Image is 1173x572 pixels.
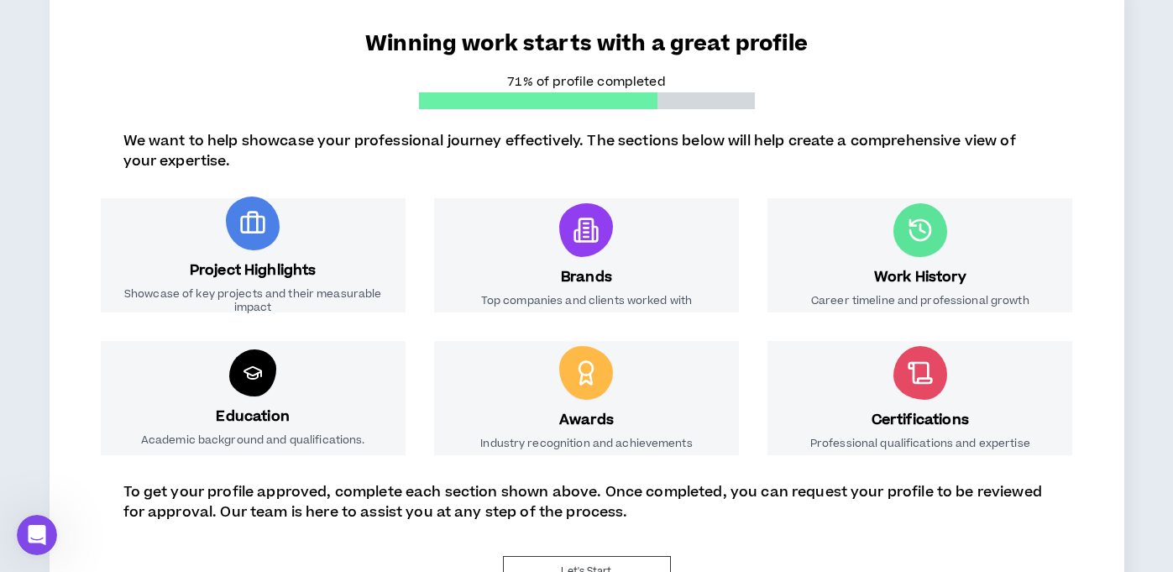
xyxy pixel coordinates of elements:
h3: Project Highlights [190,260,317,281]
h3: Certifications [872,410,969,430]
p: Showcase of key projects and their measurable impact [118,287,389,314]
p: 71% of profile completed [419,73,755,92]
p: We want to help showcase your professional journey effectively. The sections below will help crea... [123,131,1050,171]
h3: Education [216,407,289,427]
h3: Brands [561,267,612,287]
h3: Work History [874,267,966,287]
p: Industry recognition and achievements [480,437,692,450]
h3: Awards [559,410,614,430]
p: Career timeline and professional growth [811,294,1029,307]
p: Professional qualifications and expertise [810,437,1030,450]
p: Top companies and clients worked with [481,294,692,307]
p: Winning work starts with a great profile [107,29,1067,60]
p: To get your profile approved, complete each section shown above. Once completed, you can request ... [123,482,1050,522]
p: Academic background and qualifications. [141,433,365,447]
iframe: Intercom live chat [17,515,57,555]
